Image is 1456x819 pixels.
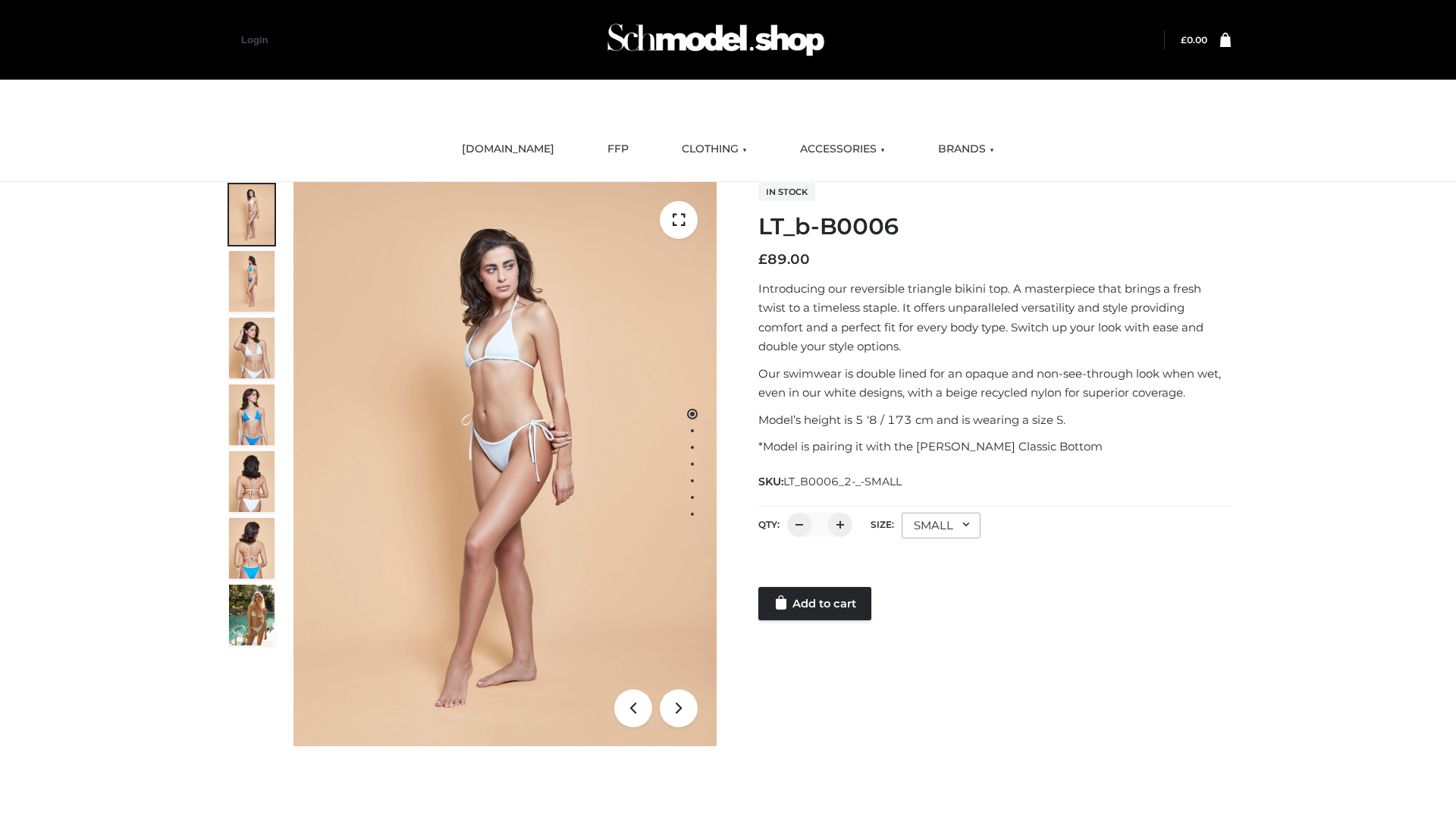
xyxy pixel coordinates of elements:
[229,184,275,245] img: ArielClassicBikiniTop_CloudNine_AzureSky_OW114ECO_1-scaled.jpg
[758,437,1231,457] p: *Model is pairing it with the [PERSON_NAME] Classic Bottom
[927,133,1006,166] a: BRANDS
[1181,34,1187,45] span: £
[758,251,810,268] bdi: 89.00
[758,213,1231,240] h1: LT_b-B0006
[758,279,1231,356] p: Introducing our reversible triangle bikini top. A masterpiece that brings a fresh twist to a time...
[758,410,1231,430] p: Model’s height is 5 ‘8 / 173 cm and is wearing a size S.
[229,318,275,378] img: ArielClassicBikiniTop_CloudNine_AzureSky_OW114ECO_3-scaled.jpg
[229,518,275,579] img: ArielClassicBikiniTop_CloudNine_AzureSky_OW114ECO_8-scaled.jpg
[871,519,894,530] label: Size:
[758,183,815,201] span: In stock
[229,384,275,445] img: ArielClassicBikiniTop_CloudNine_AzureSky_OW114ECO_4-scaled.jpg
[670,133,758,166] a: CLOTHING
[789,133,896,166] a: ACCESSORIES
[758,587,871,620] a: Add to cart
[1181,34,1207,45] a: £0.00
[229,451,275,512] img: ArielClassicBikiniTop_CloudNine_AzureSky_OW114ECO_7-scaled.jpg
[229,585,275,645] img: Arieltop_CloudNine_AzureSky2.jpg
[902,513,981,538] div: SMALL
[783,475,902,488] span: LT_B0006_2-_-SMALL
[229,251,275,312] img: ArielClassicBikiniTop_CloudNine_AzureSky_OW114ECO_2-scaled.jpg
[450,133,566,166] a: [DOMAIN_NAME]
[758,519,780,530] label: QTY:
[1181,34,1207,45] bdi: 0.00
[241,34,268,45] a: Login
[596,133,640,166] a: FFP
[293,182,717,746] img: ArielClassicBikiniTop_CloudNine_AzureSky_OW114ECO_1
[758,364,1231,403] p: Our swimwear is double lined for an opaque and non-see-through look when wet, even in our white d...
[758,472,903,491] span: SKU:
[758,251,767,268] span: £
[602,10,830,70] img: Schmodel Admin 964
